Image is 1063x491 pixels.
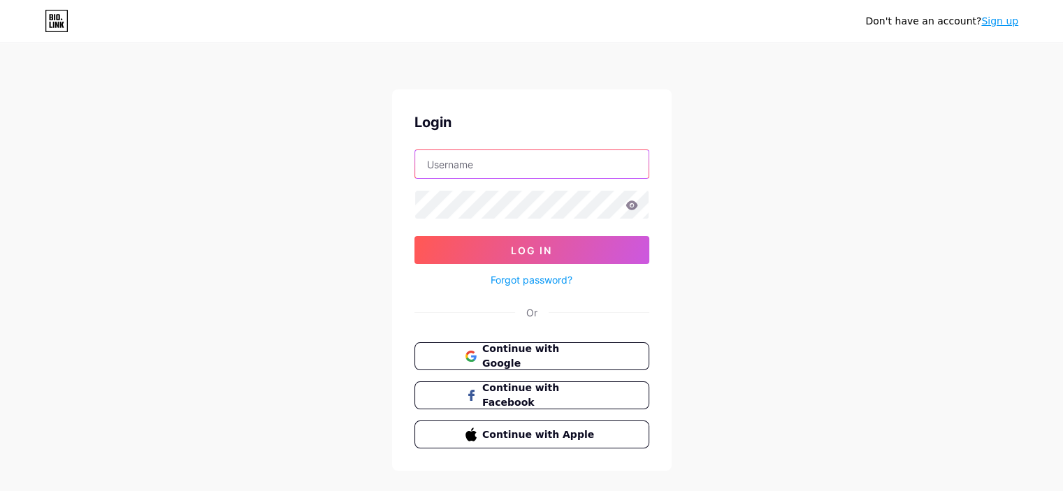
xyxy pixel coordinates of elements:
[865,14,1018,29] div: Don't have an account?
[414,381,649,409] button: Continue with Facebook
[415,150,649,178] input: Username
[491,272,572,287] a: Forgot password?
[511,244,552,256] span: Log In
[414,342,649,370] button: Continue with Google
[482,427,598,442] span: Continue with Apple
[526,305,537,320] div: Or
[414,236,649,264] button: Log In
[482,342,598,371] span: Continue with Google
[981,15,1018,27] a: Sign up
[414,112,649,133] div: Login
[414,420,649,448] button: Continue with Apple
[482,381,598,410] span: Continue with Facebook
